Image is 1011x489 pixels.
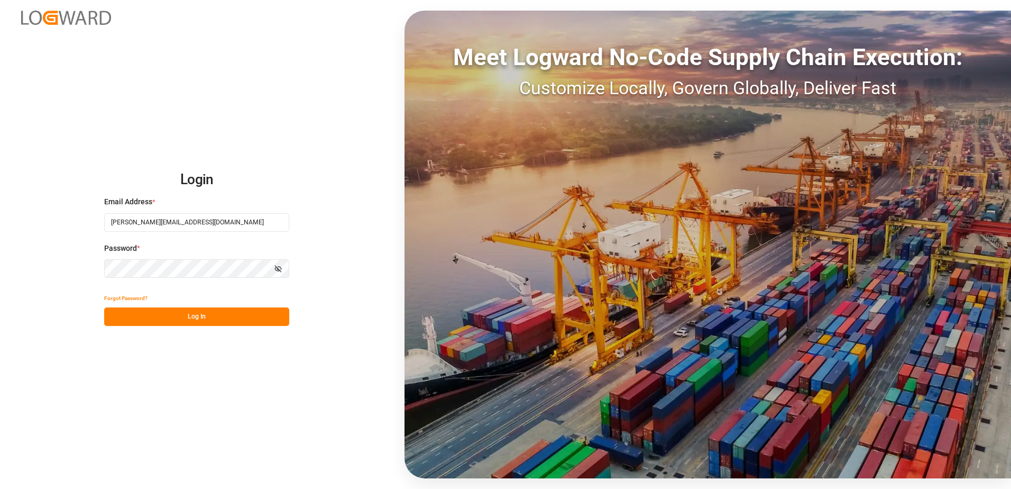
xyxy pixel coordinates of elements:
[405,75,1011,102] div: Customize Locally, Govern Globally, Deliver Fast
[21,11,111,25] img: Logward_new_orange.png
[104,289,148,307] button: Forgot Password?
[104,307,289,326] button: Log In
[104,243,137,254] span: Password
[104,196,152,207] span: Email Address
[104,213,289,232] input: Enter your email
[104,163,289,197] h2: Login
[405,40,1011,75] div: Meet Logward No-Code Supply Chain Execution:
